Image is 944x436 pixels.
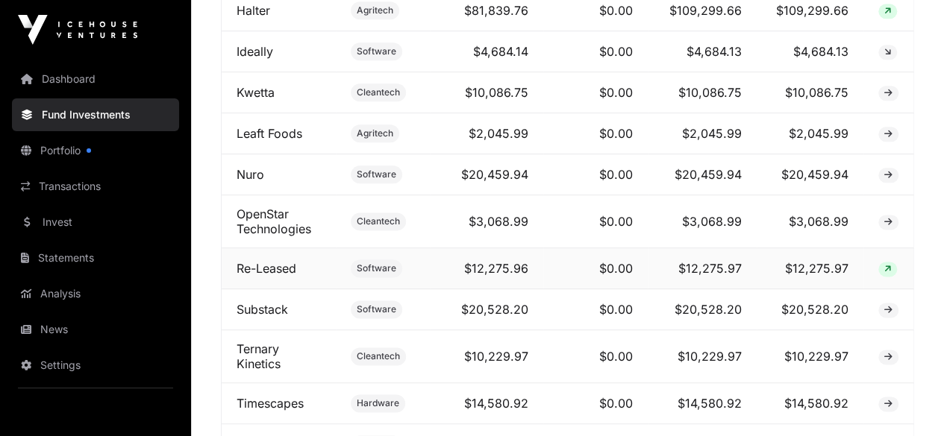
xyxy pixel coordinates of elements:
[237,44,273,59] a: Ideally
[430,248,543,289] td: $12,275.96
[357,127,393,139] span: Agritech
[18,15,137,45] img: Icehouse Ventures Logo
[648,113,757,154] td: $2,045.99
[12,277,179,310] a: Analysis
[430,113,543,154] td: $2,045.99
[357,262,396,274] span: Software
[757,72,863,113] td: $10,086.75
[543,195,648,248] td: $0.00
[237,302,288,317] a: Substack
[357,397,399,409] span: Hardware
[757,248,863,289] td: $12,275.97
[12,241,179,274] a: Statements
[648,383,757,424] td: $14,580.92
[12,170,179,203] a: Transactions
[12,313,179,346] a: News
[12,63,179,95] a: Dashboard
[430,383,543,424] td: $14,580.92
[430,72,543,113] td: $10,086.75
[430,289,543,330] td: $20,528.20
[757,154,863,195] td: $20,459.94
[237,341,281,371] a: Ternary Kinetics
[543,289,648,330] td: $0.00
[648,195,757,248] td: $3,068.99
[757,195,863,248] td: $3,068.99
[357,303,396,315] span: Software
[543,248,648,289] td: $0.00
[12,206,179,238] a: Invest
[237,206,311,236] a: OpenStar Technologies
[543,330,648,383] td: $0.00
[869,364,944,436] iframe: Chat Widget
[357,86,400,98] span: Cleantech
[648,248,757,289] td: $12,275.97
[430,195,543,248] td: $3,068.99
[12,134,179,167] a: Portfolio
[430,154,543,195] td: $20,459.94
[237,126,302,141] a: Leaft Foods
[648,72,757,113] td: $10,086.75
[757,31,863,72] td: $4,684.13
[757,113,863,154] td: $2,045.99
[357,45,396,57] span: Software
[648,154,757,195] td: $20,459.94
[357,215,400,227] span: Cleantech
[430,31,543,72] td: $4,684.14
[543,113,648,154] td: $0.00
[543,31,648,72] td: $0.00
[648,289,757,330] td: $20,528.20
[357,350,400,362] span: Cleantech
[237,167,264,182] a: Nuro
[357,4,393,16] span: Agritech
[237,3,270,18] a: Halter
[237,85,275,100] a: Kwetta
[543,383,648,424] td: $0.00
[757,330,863,383] td: $10,229.97
[757,383,863,424] td: $14,580.92
[12,98,179,131] a: Fund Investments
[237,396,304,411] a: Timescapes
[430,330,543,383] td: $10,229.97
[12,349,179,382] a: Settings
[543,154,648,195] td: $0.00
[757,289,863,330] td: $20,528.20
[357,168,396,180] span: Software
[648,330,757,383] td: $10,229.97
[648,31,757,72] td: $4,684.13
[237,261,296,276] a: Re-Leased
[543,72,648,113] td: $0.00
